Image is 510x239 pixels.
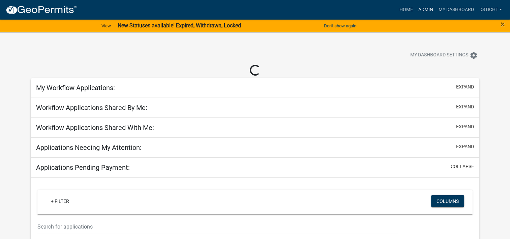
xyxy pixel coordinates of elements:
[118,22,241,29] strong: New Statuses available! Expired, Withdrawn, Locked
[456,123,474,130] button: expand
[405,49,483,62] button: My Dashboard Settingssettings
[36,143,142,152] h5: Applications Needing My Attention:
[451,163,474,170] button: collapse
[36,163,130,171] h5: Applications Pending Payment:
[456,103,474,110] button: expand
[410,51,468,59] span: My Dashboard Settings
[99,20,114,31] a: View
[36,84,115,92] h5: My Workflow Applications:
[36,104,147,112] h5: Workflow Applications Shared By Me:
[46,195,74,207] a: + Filter
[321,20,359,31] button: Don't show again
[501,20,505,29] span: ×
[476,3,505,16] a: Dsticht
[431,195,464,207] button: Columns
[456,83,474,90] button: expand
[396,3,415,16] a: Home
[36,124,154,132] h5: Workflow Applications Shared With Me:
[415,3,436,16] a: Admin
[436,3,476,16] a: My Dashboard
[470,51,478,59] i: settings
[501,20,505,28] button: Close
[456,143,474,150] button: expand
[37,220,398,234] input: Search for applications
